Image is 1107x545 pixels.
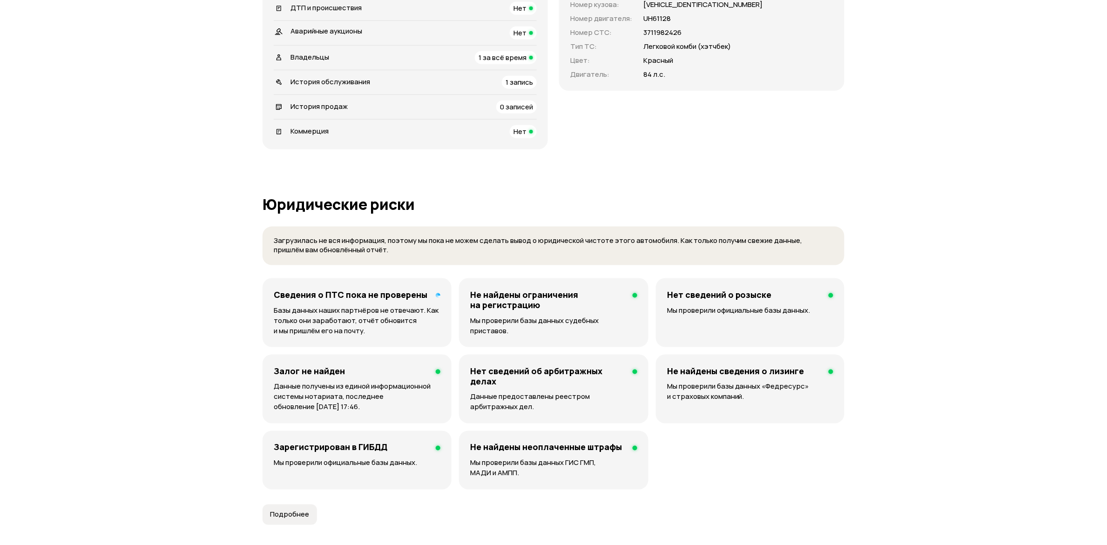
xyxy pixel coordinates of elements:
[643,27,682,38] p: 3711982426
[263,505,317,525] button: Подробнее
[643,41,731,52] p: Легковой комби (хэтчбек)
[570,55,632,66] p: Цвет :
[274,236,833,255] p: Загрузилась не вся информация, поэтому мы пока не можем сделать вывод о юридической чистоте этого...
[274,366,345,376] h4: Залог не найден
[643,55,673,66] p: Красный
[274,382,440,412] p: Данные получены из единой информационной системы нотариата, последнее обновление [DATE] 17:46.
[513,3,526,13] span: Нет
[274,458,440,468] p: Мы проверили официальные базы данных.
[274,442,387,452] h4: Зарегистрирован в ГИБДД
[470,316,637,336] p: Мы проверили базы данных судебных приставов.
[290,101,348,111] span: История продаж
[667,305,833,316] p: Мы проверили официальные базы данных.
[290,52,329,62] span: Владельцы
[513,28,526,38] span: Нет
[470,392,637,412] p: Данные предоставлены реестром арбитражных дел.
[570,41,632,52] p: Тип ТС :
[274,289,427,300] h4: Сведения о ПТС пока не проверены
[570,27,632,38] p: Номер СТС :
[274,305,440,336] p: Базы данных наших партнёров не отвечают. Как только они заработают, отчёт обновится и мы пришлём ...
[570,69,632,80] p: Двигатель :
[506,77,533,87] span: 1 запись
[290,126,329,136] span: Коммерция
[290,3,362,13] span: ДТП и происшествия
[667,366,804,376] h4: Не найдены сведения о лизинге
[667,289,772,300] h4: Нет сведений о розыске
[470,442,622,452] h4: Не найдены неоплаченные штрафы
[643,13,671,24] p: UН61128
[470,289,625,310] h4: Не найдены ограничения на регистрацию
[470,366,625,386] h4: Нет сведений об арбитражных делах
[500,102,533,112] span: 0 записей
[470,458,637,478] p: Мы проверили базы данных ГИС ГМП, МАДИ и АМПП.
[263,196,844,213] h1: Юридические риски
[643,69,665,80] p: 84 л.с.
[290,26,362,36] span: Аварийные аукционы
[479,53,526,62] span: 1 за всё время
[290,77,370,87] span: История обслуживания
[513,127,526,136] span: Нет
[667,382,833,402] p: Мы проверили базы данных «Федресурс» и страховых компаний.
[270,510,309,519] span: Подробнее
[570,13,632,24] p: Номер двигателя :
